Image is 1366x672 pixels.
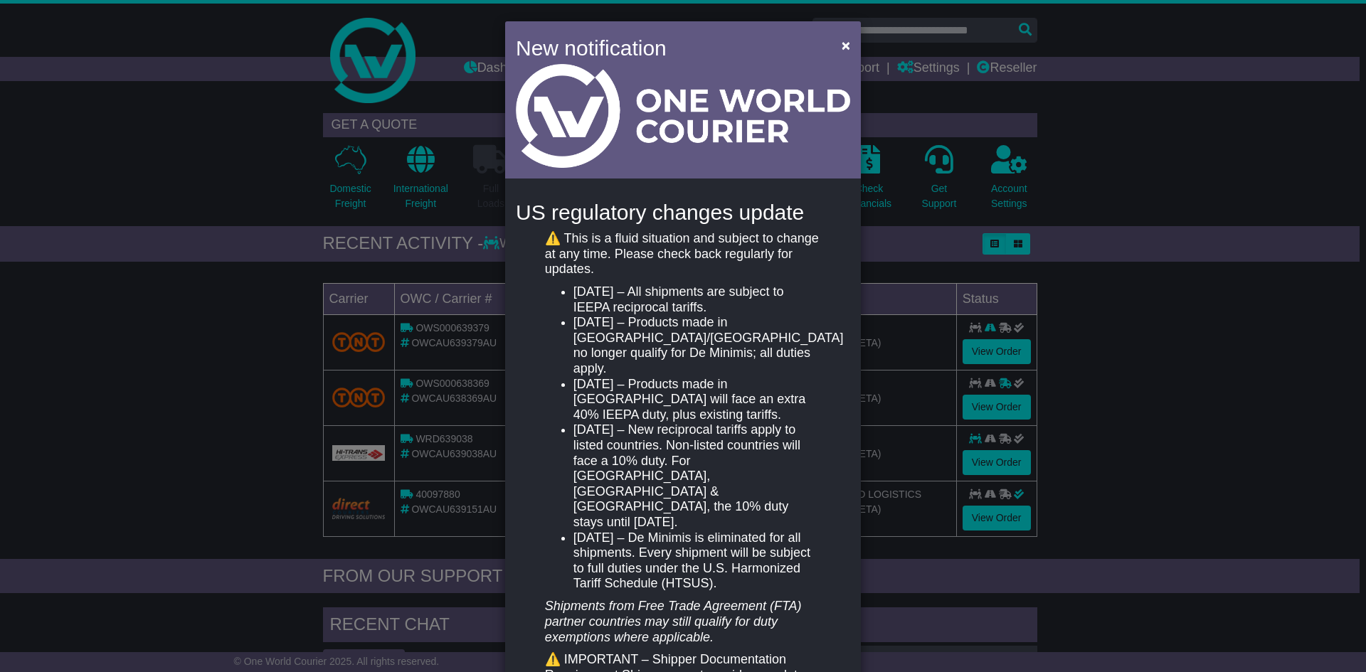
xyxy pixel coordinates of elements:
[545,599,802,644] em: Shipments from Free Trade Agreement (FTA) partner countries may still qualify for duty exemptions...
[545,231,821,277] p: ⚠️ This is a fluid situation and subject to change at any time. Please check back regularly for u...
[573,422,821,530] li: [DATE] – New reciprocal tariffs apply to listed countries. Non-listed countries will face a 10% d...
[516,201,850,224] h4: US regulatory changes update
[573,315,821,376] li: [DATE] – Products made in [GEOGRAPHIC_DATA]/[GEOGRAPHIC_DATA] no longer qualify for De Minimis; a...
[516,32,821,64] h4: New notification
[842,37,850,53] span: ×
[516,64,850,168] img: Light
[573,377,821,423] li: [DATE] – Products made in [GEOGRAPHIC_DATA] will face an extra 40% IEEPA duty, plus existing tari...
[573,530,821,592] li: [DATE] – De Minimis is eliminated for all shipments. Every shipment will be subject to full dutie...
[835,31,857,60] button: Close
[573,284,821,315] li: [DATE] – All shipments are subject to IEEPA reciprocal tariffs.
